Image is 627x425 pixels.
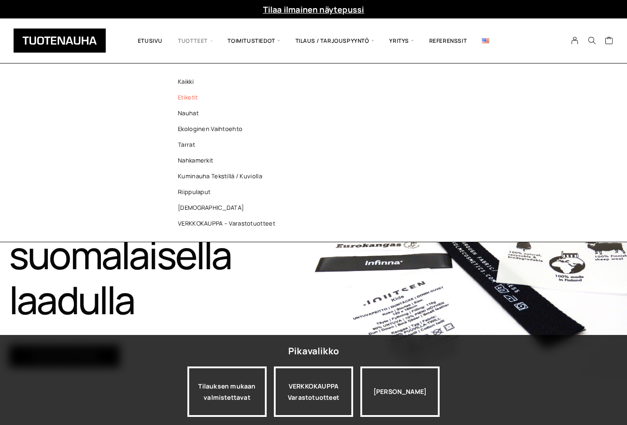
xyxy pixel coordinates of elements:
a: Riippulaput [164,184,294,200]
img: Etusivu 1 [313,129,627,381]
a: VERKKOKAUPPAVarastotuotteet [274,366,353,417]
h1: Tuotemerkit, nauhat ja etiketit suomalaisella laadulla​ [9,142,313,322]
img: English [482,38,489,43]
a: VERKKOKAUPPA – Varastotuotteet [164,216,294,231]
div: [PERSON_NAME] [360,366,440,417]
span: Tilaus / Tarjouspyyntö [288,25,382,56]
a: Tilauksen mukaan valmistettavat [187,366,267,417]
a: Tarrat [164,137,294,153]
img: Tuotenauha Oy [14,28,106,53]
a: Cart [605,36,613,47]
a: Nahkamerkit [164,153,294,168]
a: Kaikki [164,74,294,90]
a: My Account [566,36,584,45]
span: Yritys [382,25,421,56]
a: Tilaa ilmainen näytepussi [263,4,364,15]
a: Etusivu [130,25,170,56]
button: Search [583,36,600,45]
div: VERKKOKAUPPA Varastotuotteet [274,366,353,417]
span: Toimitustiedot [220,25,287,56]
a: Referenssit [422,25,475,56]
span: Tuotteet [170,25,220,56]
a: Kuminauha tekstillä / kuviolla [164,168,294,184]
a: Etiketit [164,90,294,105]
div: Pikavalikko [288,343,339,359]
a: [DEMOGRAPHIC_DATA] [164,200,294,216]
a: Ekologinen vaihtoehto [164,121,294,137]
a: Nauhat [164,105,294,121]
